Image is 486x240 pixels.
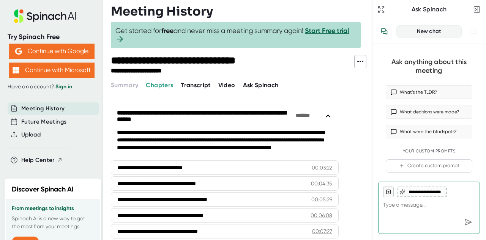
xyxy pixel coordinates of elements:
span: Help Center [21,156,55,165]
div: 00:03:22 [312,164,332,171]
div: Ask anything about this meeting [386,58,472,75]
img: Aehbyd4JwY73AAAAAElFTkSuQmCC [15,48,22,55]
span: Transcript [181,82,211,89]
button: Meeting History [21,104,65,113]
button: Summary [111,81,138,90]
button: Upload [21,130,41,139]
button: What were the blindspots? [386,125,472,138]
button: Continue with Microsoft [9,63,95,78]
a: Start Free trial [305,27,349,35]
div: Have an account? [8,83,96,90]
b: free [161,27,174,35]
h2: Discover Spinach AI [12,184,74,195]
div: 00:07:27 [312,227,332,235]
h3: Meeting History [111,4,213,19]
button: View conversation history [377,24,392,39]
button: Transcript [181,81,211,90]
button: Continue with Google [9,44,95,59]
button: Chapters [146,81,173,90]
div: Send message [461,215,475,229]
div: 00:06:08 [311,212,332,219]
button: Ask Spinach [243,81,279,90]
span: Summary [111,82,138,89]
div: 00:04:35 [311,180,332,187]
div: 00:05:29 [311,196,332,203]
span: Get started for and never miss a meeting summary again! [115,27,356,44]
p: Spinach AI is a new way to get the most from your meetings [12,215,94,231]
span: Chapters [146,82,173,89]
span: Video [218,82,235,89]
a: Sign in [55,83,72,90]
button: Help Center [21,156,63,165]
button: Close conversation sidebar [472,4,482,15]
div: New chat [401,28,457,35]
div: Ask Spinach [387,6,472,13]
button: What decisions were made? [386,105,472,119]
button: Create custom prompt [386,159,472,173]
h3: From meetings to insights [12,205,94,212]
button: Video [218,81,235,90]
button: Future Meetings [21,118,66,126]
span: Ask Spinach [243,82,279,89]
div: Try Spinach Free [8,33,96,41]
button: What’s the TLDR? [386,85,472,99]
div: Your Custom Prompts [386,149,472,154]
button: Expand to Ask Spinach page [376,4,387,15]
